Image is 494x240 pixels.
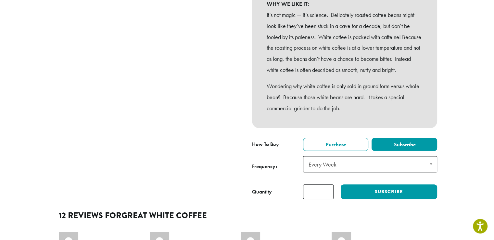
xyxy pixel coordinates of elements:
[252,188,272,196] div: Quantity
[267,9,423,75] p: It’s not magic — it’s science. Delicately roasted coffee beans might look like they’ve been stuck...
[252,163,303,170] span: Frequency:
[252,141,279,148] span: How To Buy
[341,184,437,199] button: Subscribe
[325,141,346,148] span: Purchase
[306,158,343,171] span: Every Week
[59,211,436,220] h2: 12 reviews for
[121,209,207,221] span: Great White Coffee
[303,156,437,172] span: Every Week
[267,81,423,113] p: Wondering why white coffee is only sold in ground form versus whole bean? Because those white bea...
[393,141,416,148] span: Subscribe
[303,184,334,199] input: Product quantity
